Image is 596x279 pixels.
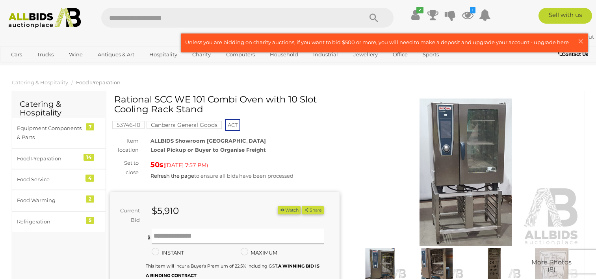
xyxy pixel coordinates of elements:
a: ✔ [410,8,421,22]
a: [GEOGRAPHIC_DATA] [6,61,72,74]
a: Catering & Hospitality [12,79,68,86]
a: Household [265,48,303,61]
div: 4 [85,175,94,182]
div: 14 [84,154,94,161]
img: Rational SCC WE 101 Combi Oven with 10 Slot Cooling Rack Stand [351,99,581,246]
a: Refresh the page [150,173,194,179]
div: Refrigeration [17,217,82,226]
h2: Catering & Hospitality [20,100,98,117]
a: Hospitality [144,48,182,61]
mark: Canberra General Goods [147,121,222,129]
a: Food Preparation 14 [12,148,106,169]
label: MAXIMUM [241,248,277,257]
a: Antiques & Art [93,48,139,61]
div: Food Preparation [17,154,82,163]
a: Computers [221,48,260,61]
span: [DATE] 7:57 PM [165,162,206,169]
div: 2 [86,195,94,203]
a: Sell with us [538,8,592,24]
strong: Local Pickup or Buyer to Organise Freight [150,147,266,153]
small: This Item will incur a Buyer's Premium of 22.5% including GST. [146,263,319,278]
a: Charity [187,48,216,61]
div: 5 [86,217,94,224]
a: Food Preparation [76,79,121,86]
a: 1 [462,8,473,22]
a: Sports [418,48,444,61]
span: × [577,33,584,49]
strong: ALLBIDS Showroom [GEOGRAPHIC_DATA] [150,138,266,144]
div: Set to close [104,158,145,177]
a: Refrigeration 5 [12,211,106,232]
div: Equipment Components & Parts [17,124,82,142]
b: Contact Us [558,51,588,57]
i: ✔ [416,7,423,13]
a: Trucks [32,48,59,61]
div: Food Service [17,175,82,184]
a: Wine [64,48,88,61]
strong: $5,910 [152,205,179,216]
span: More Photos (8) [531,259,572,273]
img: Allbids.com.au [4,8,85,28]
li: Watch this item [278,206,301,214]
span: ACT [225,119,240,131]
div: Current Bid [110,206,146,225]
h1: Rational SCC WE 101 Combi Oven with 10 Slot Cooling Rack Stand [114,95,338,115]
b: A WINNING BID IS A BINDING CONTRACT [146,263,319,278]
button: Watch [278,206,301,214]
a: Jewellery [348,48,383,61]
button: Share [302,206,323,214]
a: Food Warming 2 [12,190,106,211]
i: 1 [470,7,475,13]
a: Food Service 4 [12,169,106,190]
a: Industrial [308,48,343,61]
label: INSTANT [152,248,184,257]
span: to ensure all bids have been processed [150,173,293,179]
mark: 53746-10 [112,121,145,129]
div: 7 [86,123,94,130]
strong: 50s [150,160,163,169]
a: Cars [6,48,27,61]
div: Food Warming [17,196,82,205]
span: ( ) [163,162,208,168]
a: Equipment Components & Parts 7 [12,118,106,148]
button: Search [354,8,394,28]
a: Canberra General Goods [147,122,222,128]
a: Contact Us [558,50,590,59]
div: Item location [104,136,145,155]
a: 53746-10 [112,122,145,128]
a: Office [388,48,413,61]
